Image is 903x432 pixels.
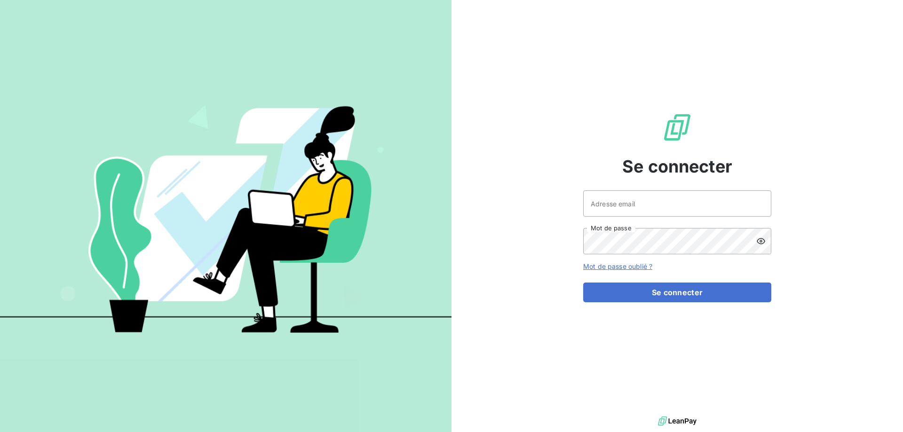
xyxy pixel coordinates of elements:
[583,262,652,270] a: Mot de passe oublié ?
[658,414,697,428] img: logo
[583,283,771,302] button: Se connecter
[662,112,692,142] img: Logo LeanPay
[583,190,771,217] input: placeholder
[622,154,732,179] span: Se connecter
